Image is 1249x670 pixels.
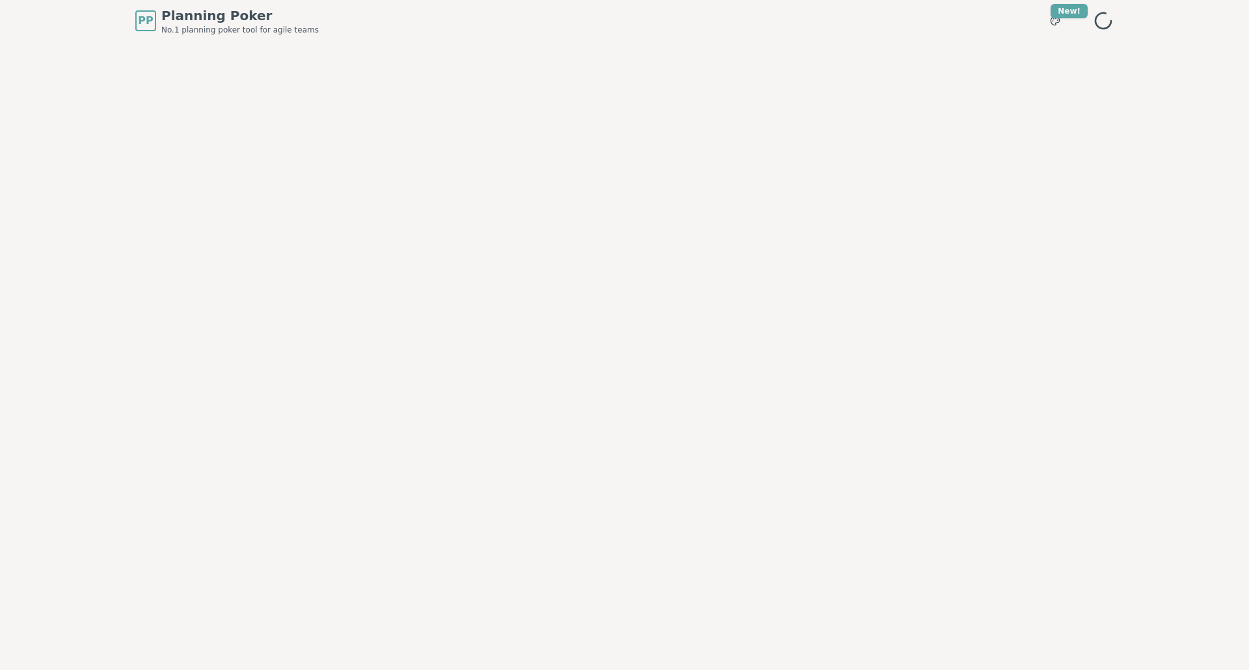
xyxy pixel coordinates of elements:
span: No.1 planning poker tool for agile teams [161,25,319,35]
a: PPPlanning PokerNo.1 planning poker tool for agile teams [135,7,319,35]
button: New! [1043,9,1067,33]
div: New! [1051,4,1088,18]
span: Planning Poker [161,7,319,25]
span: PP [138,13,153,29]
